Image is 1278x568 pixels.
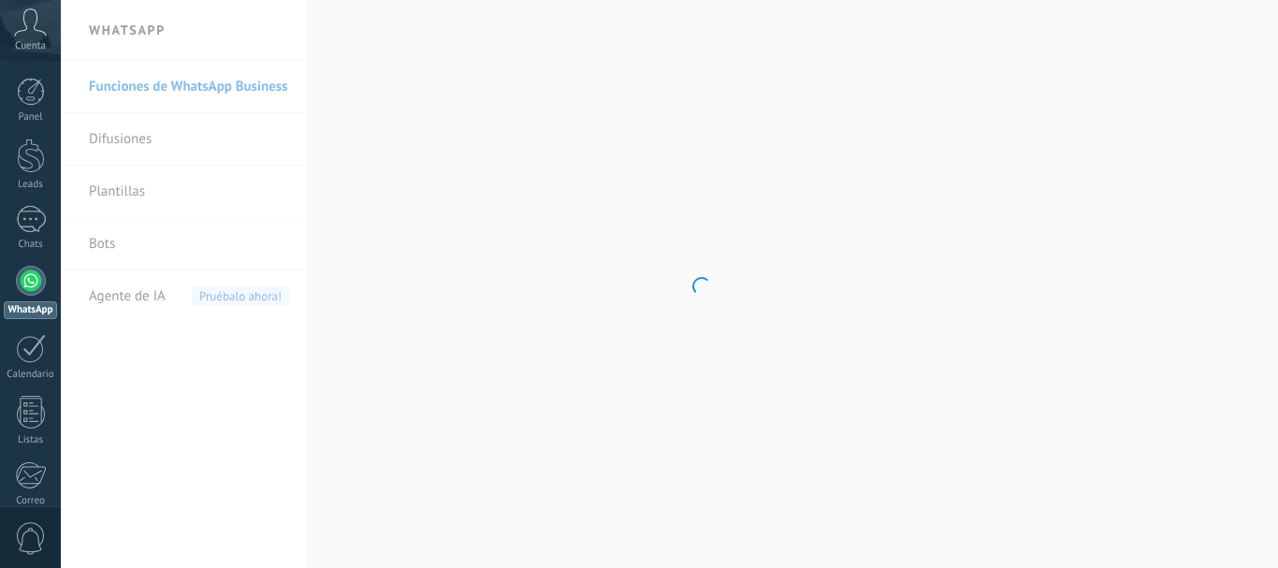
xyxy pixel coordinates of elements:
div: Chats [4,239,58,251]
div: Leads [4,179,58,191]
div: Panel [4,111,58,124]
div: Calendario [4,369,58,381]
div: Correo [4,495,58,507]
div: Listas [4,434,58,446]
div: WhatsApp [4,301,57,319]
span: Cuenta [15,40,46,52]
